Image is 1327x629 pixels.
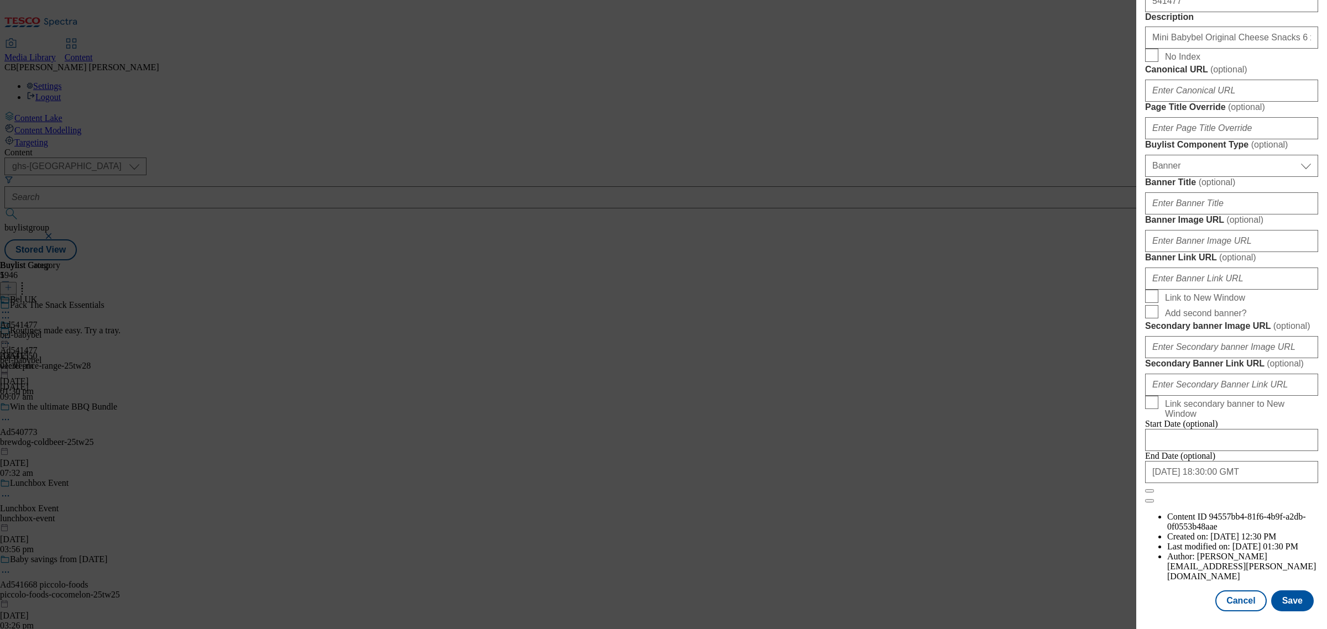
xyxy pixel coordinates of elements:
[1167,512,1318,532] li: Content ID
[1145,230,1318,252] input: Enter Banner Image URL
[1167,552,1316,581] span: [PERSON_NAME][EMAIL_ADDRESS][PERSON_NAME][DOMAIN_NAME]
[1145,321,1318,332] label: Secondary banner Image URL
[1145,336,1318,358] input: Enter Secondary banner Image URL
[1215,590,1266,611] button: Cancel
[1251,140,1288,149] span: ( optional )
[1145,117,1318,139] input: Enter Page Title Override
[1165,399,1314,419] span: Link secondary banner to New Window
[1145,64,1318,75] label: Canonical URL
[1145,268,1318,290] input: Enter Banner Link URL
[1232,542,1298,551] span: [DATE] 01:30 PM
[1199,177,1236,187] span: ( optional )
[1165,52,1200,62] span: No Index
[1271,590,1314,611] button: Save
[1145,489,1154,492] button: Close
[1226,215,1263,224] span: ( optional )
[1145,451,1215,460] span: End Date (optional)
[1145,374,1318,396] input: Enter Secondary Banner Link URL
[1167,512,1306,531] span: 94557bb4-81f6-4b9f-a2db-0f0553b48aae
[1167,552,1318,581] li: Author:
[1273,321,1310,331] span: ( optional )
[1145,461,1318,483] input: Enter Date
[1145,177,1318,188] label: Banner Title
[1210,532,1276,541] span: [DATE] 12:30 PM
[1145,12,1318,22] label: Description
[1167,542,1318,552] li: Last modified on:
[1145,80,1318,102] input: Enter Canonical URL
[1145,358,1318,369] label: Secondary Banner Link URL
[1210,65,1247,74] span: ( optional )
[1219,253,1256,262] span: ( optional )
[1145,27,1318,49] input: Enter Description
[1145,429,1318,451] input: Enter Date
[1165,308,1247,318] span: Add second banner?
[1228,102,1265,112] span: ( optional )
[1145,252,1318,263] label: Banner Link URL
[1267,359,1304,368] span: ( optional )
[1165,293,1245,303] span: Link to New Window
[1145,102,1318,113] label: Page Title Override
[1167,532,1318,542] li: Created on:
[1145,139,1318,150] label: Buylist Component Type
[1145,192,1318,214] input: Enter Banner Title
[1145,214,1318,226] label: Banner Image URL
[1145,419,1218,428] span: Start Date (optional)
